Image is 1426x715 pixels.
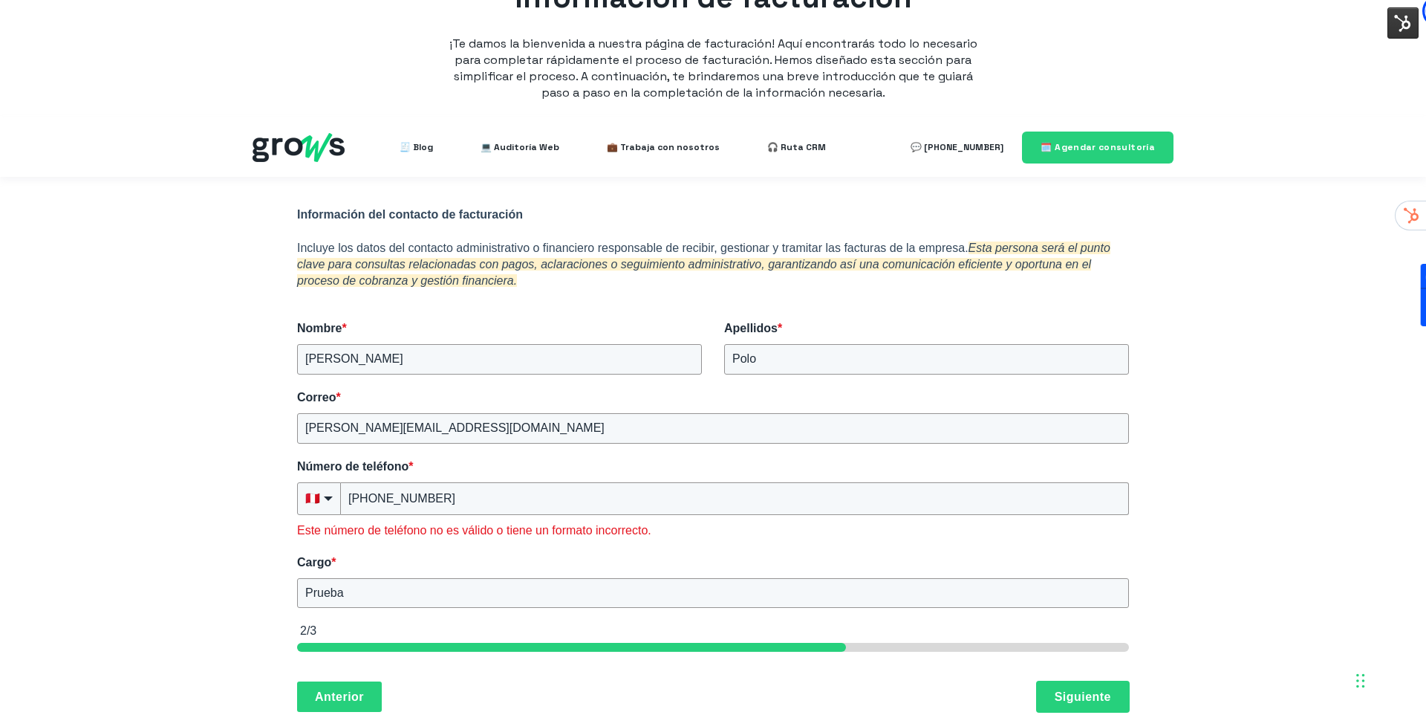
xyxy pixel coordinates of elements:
span: Apellidos [724,322,778,334]
p: Incluye los datos del contacto administrativo o financiero responsable de recibir, gestionar y tr... [297,240,1129,289]
a: 🗓️ Agendar consultoría [1022,132,1173,164]
span: Número de teléfono [297,460,408,473]
strong: Información del contacto de facturación [297,208,523,221]
div: Widget de chat [1352,644,1426,715]
div: page 2 of 3 [297,643,1129,652]
a: 💻 Auditoría Web [481,132,559,162]
a: 💼 Trabaja con nosotros [607,132,720,162]
button: Anterior [297,682,382,713]
img: Interruptor del menú de herramientas de HubSpot [1387,7,1419,39]
div: 2/3 [300,623,1129,639]
p: ¡Te damos la bienvenida a nuestra página de facturación! Aquí encontrarás todo lo necesario para ... [446,36,980,101]
a: 💬 [PHONE_NUMBER] [911,132,1003,162]
span: 🗓️ Agendar consultoría [1041,141,1155,153]
button: Siguiente [1037,682,1129,713]
span: Nombre [297,322,342,334]
span: Correo [297,391,336,404]
span: flag [305,491,320,507]
iframe: Chat Widget [1352,644,1426,715]
img: grows - hubspot [253,133,345,162]
div: Este número de teléfono no es válido o tiene un formato incorrecto. [297,522,1129,539]
a: 🧾 Blog [400,132,433,162]
span: Cargo [297,556,331,569]
em: Esta persona será el punto clave para consultas relacionadas con pagos, aclaraciones o seguimient... [297,242,1110,287]
a: 🎧 Ruta CRM [767,132,826,162]
div: Arrastrar [1356,659,1365,703]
